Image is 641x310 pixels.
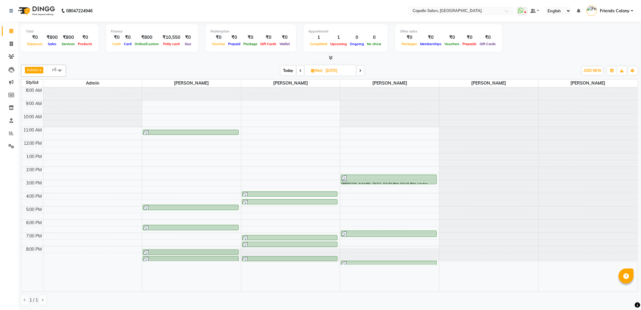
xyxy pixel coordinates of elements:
[341,175,436,184] div: [PERSON_NAME], TK02, 02:30 PM-03:15 PM, Under Arms [GEOGRAPHIC_DATA],Haircut Wash & Styling
[46,42,58,46] span: Sales
[25,87,43,94] div: 8:00 AM
[22,127,43,133] div: 11:00 AM
[341,261,436,265] div: mamta, TK12, 08:55 PM-09:15 PM, Eyebrows (F),Upper Lips
[60,42,76,46] span: Services
[76,34,94,41] div: ₹0
[111,29,193,34] div: Finance
[25,167,43,173] div: 2:00 PM
[308,29,383,34] div: Appointment
[26,42,44,46] span: Expenses
[242,34,259,41] div: ₹0
[210,34,227,41] div: ₹0
[227,42,242,46] span: Prepaid
[400,42,419,46] span: Packages
[60,34,76,41] div: ₹800
[43,79,142,87] span: Admin
[133,42,160,46] span: Online/Custom
[242,242,337,247] div: [PERSON_NAME], TK08, 07:30 PM-07:55 PM, Baby Hair Cut
[143,225,238,230] div: aryan, TK07, 06:15 PM-06:40 PM, [DEMOGRAPHIC_DATA] Hair Cut
[15,2,56,19] img: logo
[183,42,193,46] span: Due
[66,2,93,19] b: 08047224946
[183,34,193,41] div: ₹0
[25,246,43,253] div: 8:00 PM
[111,34,122,41] div: ₹0
[400,29,497,34] div: Other sales
[259,42,278,46] span: Gift Cards
[23,140,43,147] div: 12:00 PM
[122,42,133,46] span: Card
[143,256,238,261] div: [PERSON_NAME], TK14, 08:35 PM-09:05 PM, Keratin Spa
[478,34,497,41] div: ₹0
[443,34,461,41] div: ₹0
[308,34,329,41] div: 1
[242,42,259,46] span: Package
[29,297,38,303] span: 1 / 1
[242,192,337,196] div: Friends [GEOGRAPHIC_DATA], 03:45 PM-04:10 PM, Hair wash + Styling
[143,205,238,210] div: jitendra, TK04, 04:45 PM-05:10 PM, [DEMOGRAPHIC_DATA] Hair Cut
[419,34,443,41] div: ₹0
[22,114,43,120] div: 10:00 AM
[278,42,291,46] span: Wallet
[586,5,597,16] img: Friends Colony
[26,29,94,34] div: Total
[539,79,637,87] span: [PERSON_NAME]
[122,34,133,41] div: ₹0
[400,34,419,41] div: ₹0
[281,66,296,75] span: Today
[616,286,635,304] iframe: chat widget
[210,42,227,46] span: Voucher
[329,34,348,41] div: 1
[160,34,183,41] div: ₹10,550
[443,42,461,46] span: Vouchers
[25,206,43,213] div: 5:00 PM
[278,34,291,41] div: ₹0
[365,34,383,41] div: 0
[439,79,538,87] span: [PERSON_NAME]
[461,34,478,41] div: ₹0
[210,29,291,34] div: Redemption
[25,220,43,226] div: 6:00 PM
[584,68,601,73] span: ADD NEW
[44,34,60,41] div: ₹800
[341,231,436,237] div: aryan, TK07, 06:40 PM-07:10 PM, Eyebrows (F),[GEOGRAPHIC_DATA],Forehead
[25,193,43,200] div: 4:00 PM
[162,42,182,46] span: Petty cash
[27,67,39,72] span: Admin
[348,34,365,41] div: 0
[310,68,324,73] span: Wed
[259,34,278,41] div: ₹0
[25,101,43,107] div: 9:00 AM
[340,79,439,87] span: [PERSON_NAME]
[143,250,238,255] div: Friends Colony Capello, TK11, 08:05 PM-08:30 PM, [PERSON_NAME] Trim/Shave
[111,42,122,46] span: Cash
[227,34,242,41] div: ₹0
[365,42,383,46] span: No show
[419,42,443,46] span: Memberships
[25,180,43,186] div: 3:00 PM
[242,256,337,261] div: Reena, TK13, 08:35 PM-09:00 PM, Haircut Wash & Styling
[582,67,603,75] button: ADD NEW
[25,233,43,239] div: 7:00 PM
[242,235,337,240] div: [PERSON_NAME], TK09, 07:00 PM-07:25 PM, Haircut Wash & Styling
[308,42,329,46] span: Completed
[461,42,478,46] span: Prepaids
[52,67,61,72] span: +5
[76,42,94,46] span: Products
[324,66,354,75] input: 2025-09-03
[26,34,44,41] div: ₹0
[600,8,630,14] span: Friends Colony
[242,200,337,204] div: jitendra, TK04, 04:20 PM-04:45 PM, [DEMOGRAPHIC_DATA] Hair Cut
[329,42,348,46] span: Upcoming
[143,130,238,135] div: radhika brand box, TK01, 11:10 AM-11:35 AM, Hair wash + Styling
[478,42,497,46] span: Gift Cards
[25,153,43,160] div: 1:00 PM
[21,79,43,86] div: Stylist
[241,79,340,87] span: [PERSON_NAME]
[348,42,365,46] span: Ongoing
[133,34,160,41] div: ₹800
[142,79,241,87] span: [PERSON_NAME]
[39,67,41,72] a: x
